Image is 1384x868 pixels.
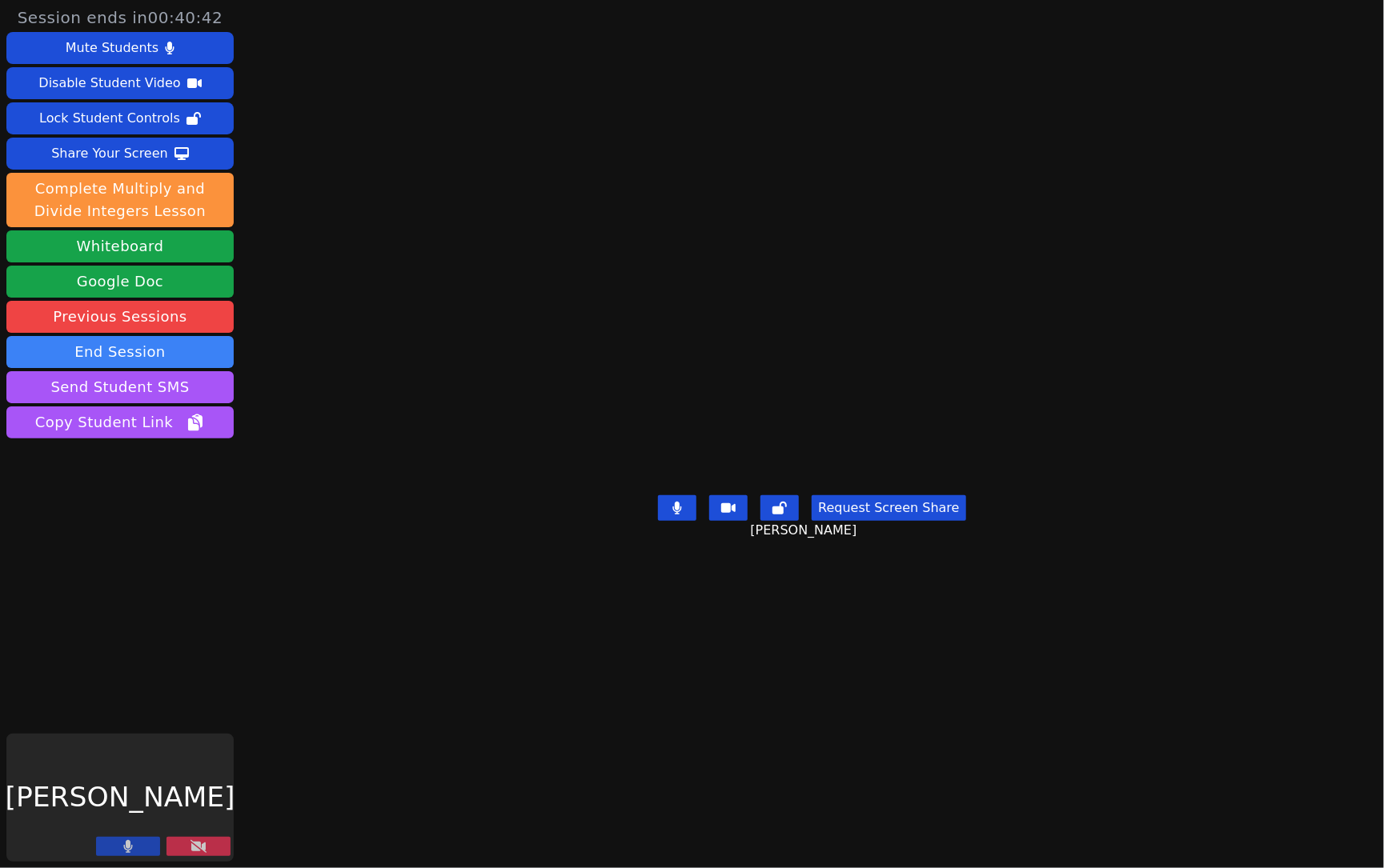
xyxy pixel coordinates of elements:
span: Session ends in [18,6,223,29]
div: Disable Student Video [38,70,180,96]
div: [PERSON_NAME] [6,734,234,862]
a: Google Doc [6,266,234,298]
button: Copy Student Link [6,406,234,438]
time: 00:40:42 [148,8,223,27]
div: Lock Student Controls [39,106,180,131]
button: Request Screen Share [812,495,965,521]
span: [PERSON_NAME] [751,521,861,540]
div: Mute Students [66,35,158,61]
a: Previous Sessions [6,301,234,333]
button: Whiteboard [6,230,234,262]
span: Copy Student Link [35,411,205,434]
button: End Session [6,336,234,368]
button: Complete Multiply and Divide Integers Lesson [6,173,234,227]
button: Share Your Screen [6,138,234,170]
div: Share Your Screen [51,141,168,166]
button: Lock Student Controls [6,102,234,134]
button: Disable Student Video [6,67,234,99]
button: Mute Students [6,32,234,64]
button: Send Student SMS [6,371,234,403]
